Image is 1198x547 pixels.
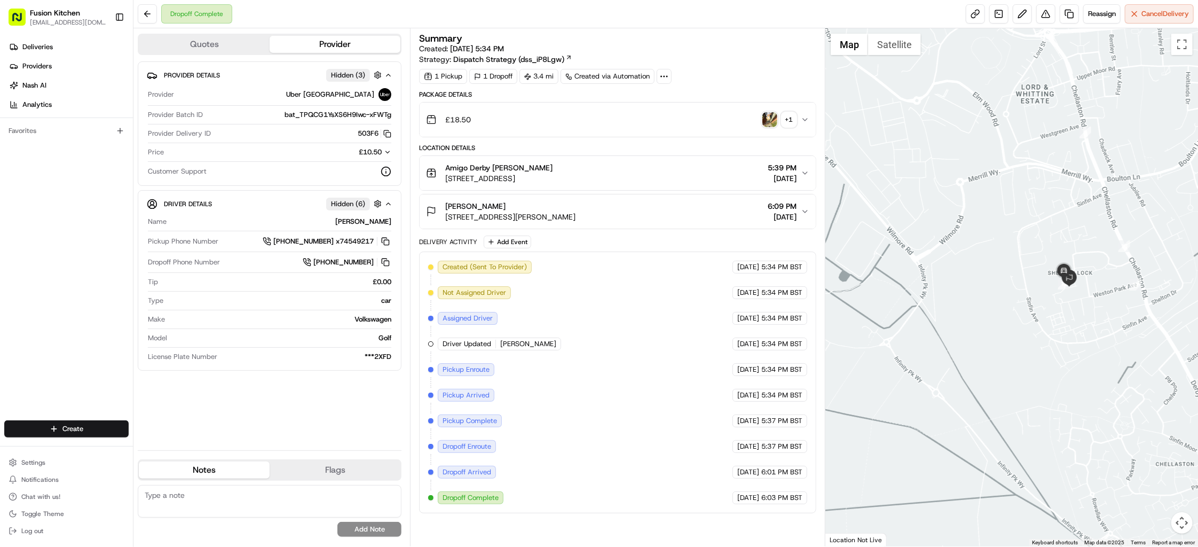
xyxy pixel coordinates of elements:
[171,217,391,226] div: [PERSON_NAME]
[4,38,133,56] a: Deliveries
[48,113,147,122] div: We're available if you need us!
[11,185,28,202] img: Grace Nketiah
[144,166,147,175] span: •
[148,129,211,138] span: Provider Delivery ID
[303,256,391,268] a: [PHONE_NUMBER]
[147,66,392,84] button: Provider DetailsHidden (3)
[761,288,802,298] span: 5:34 PM BST
[171,333,391,343] div: Golf
[148,147,164,157] span: Price
[326,197,384,210] button: Hidden (6)
[768,162,797,173] span: 5:39 PM
[782,112,797,127] div: + 1
[165,137,194,150] button: See all
[11,240,19,249] div: 📗
[4,77,133,94] a: Nash AI
[379,88,391,101] img: uber-new-logo.jpeg
[419,90,816,99] div: Package Details
[443,365,490,374] span: Pickup Enroute
[22,42,53,52] span: Deliveries
[419,43,504,54] span: Created:
[443,493,499,503] span: Dropoff Complete
[420,194,816,229] button: [PERSON_NAME][STREET_ADDRESS][PERSON_NAME]6:09 PM[DATE]
[331,199,365,209] span: Hidden ( 6 )
[139,462,270,479] button: Notes
[443,390,490,400] span: Pickup Arrived
[4,455,129,470] button: Settings
[4,489,129,504] button: Chat with us!
[1152,540,1195,545] a: Report a map error
[101,239,171,250] span: API Documentation
[768,212,797,222] span: [DATE]
[762,112,797,127] button: photo_proof_of_delivery image+1
[761,365,802,374] span: 5:34 PM BST
[169,315,391,324] div: Volkswagen
[164,200,212,208] span: Driver Details
[419,54,572,65] div: Strategy:
[443,314,493,323] span: Assigned Driver
[450,44,504,53] span: [DATE] 5:34 PM
[443,262,527,272] span: Created (Sent To Provider)
[164,71,220,80] span: Provider Details
[737,390,759,400] span: [DATE]
[4,506,129,521] button: Toggle Theme
[419,69,467,84] div: 1 Pickup
[148,277,158,287] span: Tip
[761,442,802,451] span: 5:37 PM BST
[90,240,99,249] div: 💻
[22,81,46,90] span: Nash AI
[4,122,129,139] div: Favorites
[828,533,863,546] img: Google
[86,235,176,254] a: 💻API Documentation
[419,144,816,152] div: Location Details
[1083,4,1121,24] button: Reassign
[1084,540,1124,545] span: Map data ©2025
[285,110,391,120] span: bat_TPQCG1YsXS6H9Iwc-xFWTg
[737,288,759,298] span: [DATE]
[868,34,921,55] button: Show satellite imagery
[11,11,32,33] img: Nash
[443,416,497,426] span: Pickup Complete
[445,201,506,212] span: [PERSON_NAME]
[453,54,572,65] a: Dispatch Strategy (dss_iP8Lgw)
[4,523,129,538] button: Log out
[162,277,391,287] div: £0.00
[11,139,72,148] div: Past conversations
[168,296,391,306] div: car
[420,103,816,137] button: £18.50photo_proof_of_delivery image+1
[182,106,194,119] button: Start new chat
[1130,279,1141,291] div: 11
[21,167,30,175] img: 1736555255976-a54dd68f-1ca7-489b-9aae-adbdc363a1c4
[761,493,802,503] span: 6:03 PM BST
[519,69,558,84] div: 3.4 mi
[6,235,86,254] a: 📗Knowledge Base
[148,257,220,267] span: Dropoff Phone Number
[484,236,531,248] button: Add Event
[737,467,759,477] span: [DATE]
[21,475,59,484] span: Notifications
[762,112,777,127] img: photo_proof_of_delivery image
[149,166,175,175] span: 1:26 PM
[4,58,133,75] a: Providers
[1171,512,1193,534] button: Map camera controls
[1058,278,1070,290] div: 12
[148,90,174,99] span: Provider
[270,36,400,53] button: Provider
[737,262,759,272] span: [DATE]
[326,68,384,82] button: Hidden (3)
[75,265,129,273] a: Powered byPylon
[1131,540,1146,545] a: Terms (opens in new tab)
[737,339,759,349] span: [DATE]
[1088,9,1116,19] span: Reassign
[148,333,167,343] span: Model
[313,257,374,267] span: [PHONE_NUMBER]
[761,314,802,323] span: 5:34 PM BST
[419,34,462,43] h3: Summary
[30,18,106,27] button: [EMAIL_ADDRESS][DOMAIN_NAME]
[768,173,797,184] span: [DATE]
[148,296,163,306] span: Type
[297,147,391,157] button: £10.50
[443,339,491,349] span: Driver Updated
[445,212,576,222] span: [STREET_ADDRESS][PERSON_NAME]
